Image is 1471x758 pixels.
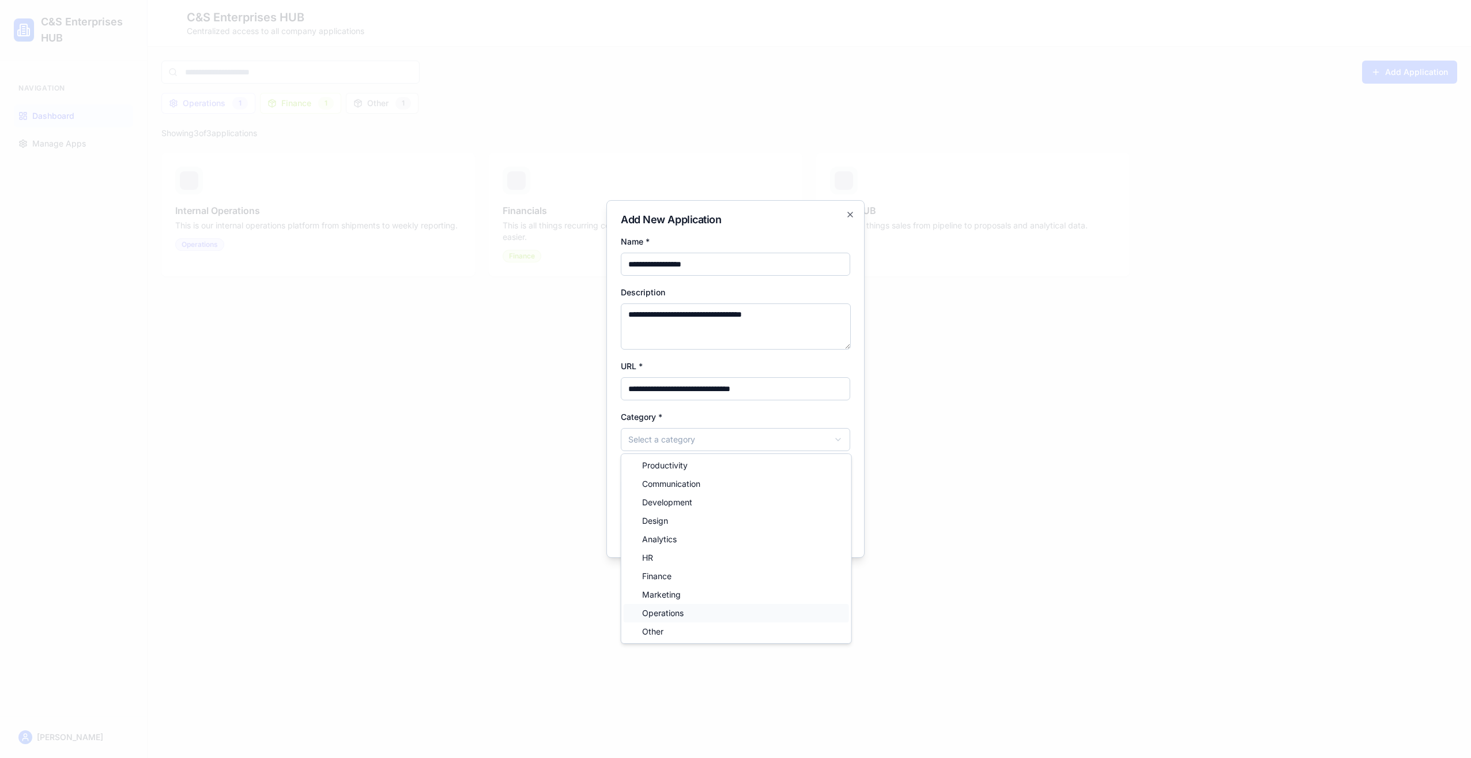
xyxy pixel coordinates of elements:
[642,478,700,490] span: Communication
[642,515,668,527] span: Design
[642,589,681,601] span: Marketing
[642,571,672,582] span: Finance
[642,552,653,564] span: HR
[642,497,692,508] span: Development
[642,626,663,637] span: Other
[642,607,684,619] span: Operations
[642,534,677,545] span: Analytics
[642,460,688,471] span: Productivity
